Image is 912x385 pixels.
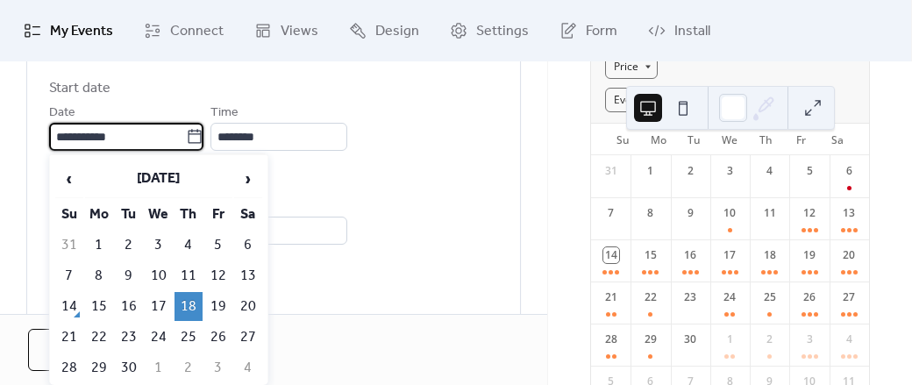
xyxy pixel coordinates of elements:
td: 29 [85,353,113,382]
a: Form [546,7,631,54]
div: 30 [682,332,698,347]
div: Start date [49,78,110,99]
td: 30 [115,353,143,382]
td: 21 [55,323,83,352]
a: Design [336,7,432,54]
span: Form [586,21,617,42]
div: 9 [682,205,698,221]
td: 3 [145,231,173,260]
th: Sa [234,200,262,229]
span: Date [49,103,75,124]
span: Install [674,21,710,42]
td: 18 [175,292,203,321]
td: 16 [115,292,143,321]
span: Time [210,103,239,124]
div: 3 [722,163,737,179]
span: ‹ [56,161,82,196]
div: 20 [841,247,857,263]
td: 28 [55,353,83,382]
td: 9 [115,261,143,290]
td: 1 [145,353,173,382]
td: 15 [85,292,113,321]
div: 23 [682,289,698,305]
div: 31 [603,163,619,179]
div: 19 [802,247,817,263]
a: Views [241,7,331,54]
td: 25 [175,323,203,352]
div: 12 [802,205,817,221]
div: 2 [682,163,698,179]
span: Views [281,21,318,42]
div: 3 [802,332,817,347]
a: Connect [131,7,237,54]
td: 22 [85,323,113,352]
div: 13 [841,205,857,221]
div: 18 [762,247,778,263]
td: 14 [55,292,83,321]
td: 4 [175,231,203,260]
div: Sa [819,124,855,155]
td: 24 [145,323,173,352]
div: 26 [802,289,817,305]
div: 15 [643,247,659,263]
th: Mo [85,200,113,229]
td: 23 [115,323,143,352]
div: 1 [643,163,659,179]
td: 2 [115,231,143,260]
div: 4 [762,163,778,179]
div: Mo [641,124,677,155]
div: 7 [603,205,619,221]
div: We [712,124,748,155]
div: Tu [676,124,712,155]
div: 6 [841,163,857,179]
div: Su [605,124,641,155]
td: 7 [55,261,83,290]
div: Th [748,124,784,155]
span: My Events [50,21,113,42]
div: 4 [841,332,857,347]
td: 5 [204,231,232,260]
td: 6 [234,231,262,260]
td: 12 [204,261,232,290]
span: Connect [170,21,224,42]
div: 22 [643,289,659,305]
td: 26 [204,323,232,352]
td: 27 [234,323,262,352]
div: 27 [841,289,857,305]
span: › [235,161,261,196]
th: Fr [204,200,232,229]
th: We [145,200,173,229]
td: 11 [175,261,203,290]
a: My Events [11,7,126,54]
button: Cancel [28,329,143,371]
td: 10 [145,261,173,290]
td: 20 [234,292,262,321]
div: 24 [722,289,737,305]
div: 16 [682,247,698,263]
td: 31 [55,231,83,260]
div: 8 [643,205,659,221]
div: 17 [722,247,737,263]
div: 2 [762,332,778,347]
div: 25 [762,289,778,305]
th: Th [175,200,203,229]
span: Date and time [49,46,139,68]
td: 19 [204,292,232,321]
td: 8 [85,261,113,290]
th: Su [55,200,83,229]
div: 11 [762,205,778,221]
div: 5 [802,163,817,179]
td: 2 [175,353,203,382]
td: 17 [145,292,173,321]
div: 29 [643,332,659,347]
th: Tu [115,200,143,229]
a: Settings [437,7,542,54]
td: 1 [85,231,113,260]
div: 14 [603,247,619,263]
div: Fr [784,124,820,155]
a: Install [635,7,723,54]
div: 10 [722,205,737,221]
td: 3 [204,353,232,382]
td: 4 [234,353,262,382]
